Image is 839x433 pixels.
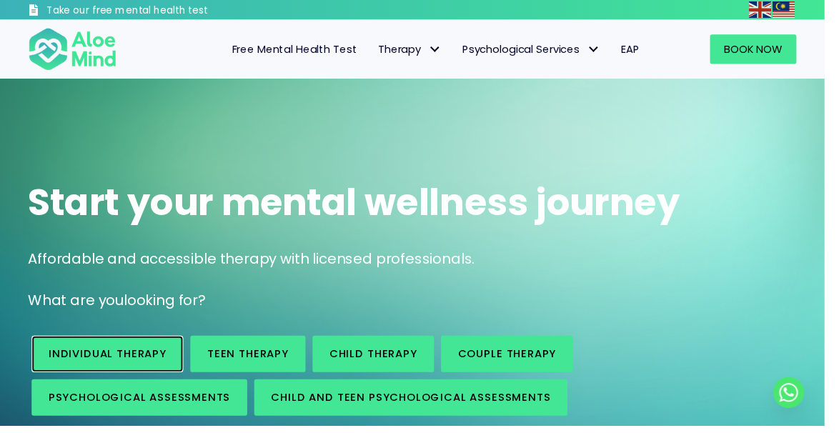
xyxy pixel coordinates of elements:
a: Couple therapy [449,342,583,379]
a: Individual therapy [32,342,187,379]
span: Psychological Services: submenu [593,40,614,61]
span: looking for? [126,296,209,316]
a: Free Mental Health Test [225,35,374,65]
span: Psychological Services [470,42,610,57]
a: Psychological assessments [32,386,252,423]
a: English [762,1,786,18]
a: Malay [786,1,810,18]
a: Book Now [723,35,810,65]
a: Whatsapp [787,384,818,415]
span: Free Mental Health Test [236,42,363,57]
p: Affordable and accessible therapy with licensed professionals. [29,254,810,274]
span: Individual therapy [49,352,169,367]
nav: Menu [133,35,661,65]
span: Teen Therapy [211,352,294,367]
a: Take our free mental health test [29,4,272,20]
span: Therapy: submenu [432,40,452,61]
span: Start your mental wellness journey [29,179,692,232]
a: Psychological ServicesPsychological Services: submenu [460,35,621,65]
span: Psychological assessments [49,397,234,412]
img: en [762,1,785,19]
span: EAP [632,42,650,57]
img: Aloe mind Logo [29,27,119,73]
span: Book Now [737,42,796,57]
a: Teen Therapy [194,342,311,379]
span: What are you [29,296,126,316]
img: ms [786,1,809,19]
span: Child and Teen Psychological assessments [276,397,560,412]
a: Child Therapy [318,342,442,379]
a: TherapyTherapy: submenu [374,35,460,65]
span: Therapy [384,42,449,57]
a: Child and Teen Psychological assessments [259,386,577,423]
span: Child Therapy [335,352,425,367]
a: EAP [621,35,661,65]
h3: Take our free mental health test [47,4,272,18]
span: Couple therapy [466,352,566,367]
